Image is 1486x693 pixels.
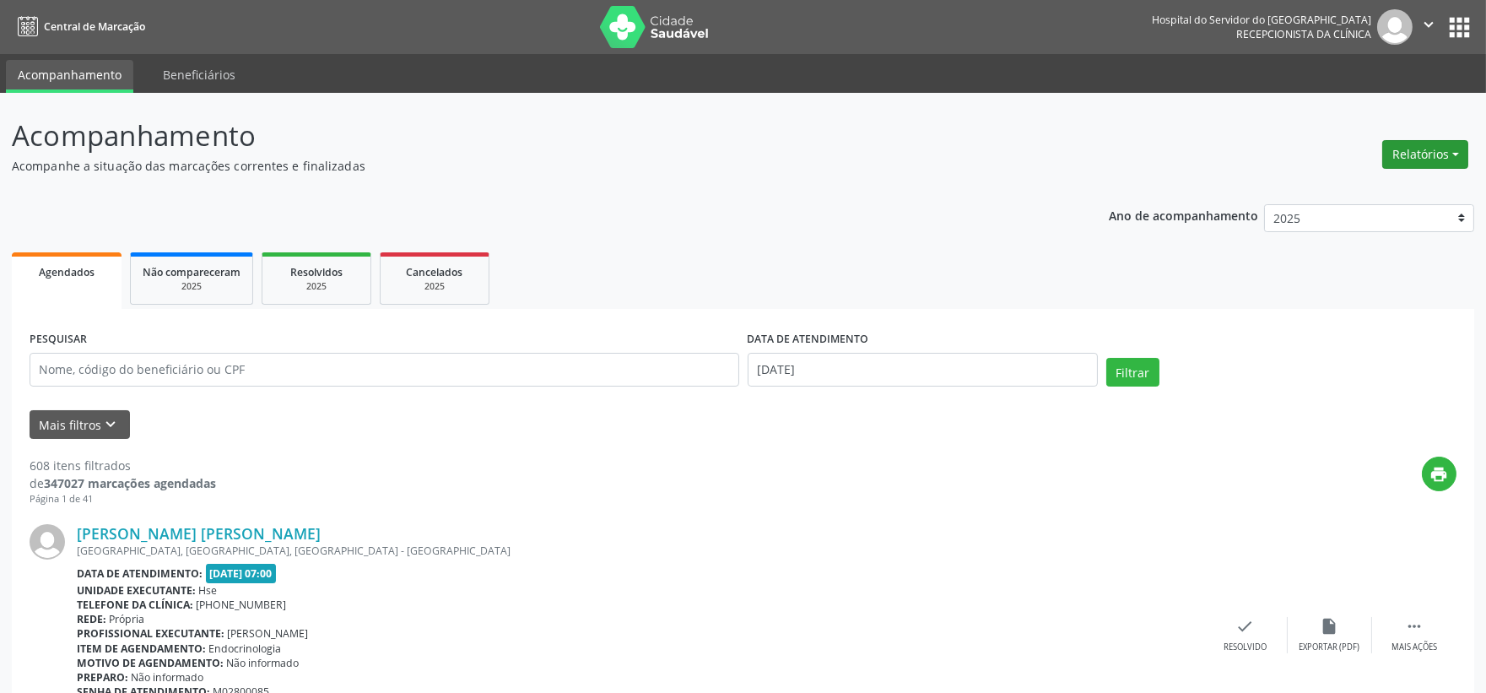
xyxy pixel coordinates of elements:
button: apps [1445,13,1474,42]
i: keyboard_arrow_down [102,415,121,434]
span: Hse [199,583,218,598]
i: check [1236,617,1255,636]
i: print [1430,465,1449,484]
i: insert_drive_file [1321,617,1339,636]
button: Relatórios [1382,140,1468,169]
span: [DATE] 07:00 [206,564,277,583]
b: Motivo de agendamento: [77,656,224,670]
span: Própria [110,612,145,626]
a: Beneficiários [151,60,247,89]
input: Nome, código do beneficiário ou CPF [30,353,739,387]
b: Item de agendamento: [77,642,206,656]
div: Hospital do Servidor do [GEOGRAPHIC_DATA] [1152,13,1371,27]
button: Filtrar [1106,358,1159,387]
i:  [1405,617,1424,636]
div: 2025 [143,280,240,293]
b: Preparo: [77,670,128,685]
a: [PERSON_NAME] [PERSON_NAME] [77,524,321,543]
span: Agendados [39,265,95,279]
span: Resolvidos [290,265,343,279]
span: Cancelados [407,265,463,279]
b: Profissional executante: [77,626,224,641]
b: Telefone da clínica: [77,598,193,612]
b: Unidade executante: [77,583,196,598]
input: Selecione um intervalo [748,353,1098,387]
span: Central de Marcação [44,19,145,34]
p: Ano de acompanhamento [1109,204,1258,225]
span: Não informado [132,670,204,685]
p: Acompanhe a situação das marcações correntes e finalizadas [12,157,1035,175]
div: 2025 [274,280,359,293]
div: 608 itens filtrados [30,457,216,474]
button:  [1413,9,1445,45]
span: Endocrinologia [209,642,282,656]
span: Recepcionista da clínica [1236,27,1371,41]
a: Central de Marcação [12,13,145,41]
img: img [1377,9,1413,45]
a: Acompanhamento [6,60,133,93]
label: PESQUISAR [30,327,87,353]
span: [PHONE_NUMBER] [197,598,287,612]
button: Mais filtroskeyboard_arrow_down [30,410,130,440]
div: Resolvido [1224,642,1267,653]
b: Rede: [77,612,106,626]
i:  [1419,15,1438,34]
div: Página 1 de 41 [30,492,216,506]
div: 2025 [392,280,477,293]
b: Data de atendimento: [77,566,203,581]
span: Não compareceram [143,265,240,279]
div: Mais ações [1391,642,1437,653]
label: DATA DE ATENDIMENTO [748,327,869,353]
span: Não informado [227,656,300,670]
span: [PERSON_NAME] [228,626,309,641]
div: de [30,474,216,492]
strong: 347027 marcações agendadas [44,475,216,491]
div: [GEOGRAPHIC_DATA], [GEOGRAPHIC_DATA], [GEOGRAPHIC_DATA] - [GEOGRAPHIC_DATA] [77,544,1203,558]
p: Acompanhamento [12,115,1035,157]
img: img [30,524,65,560]
button: print [1422,457,1456,491]
div: Exportar (PDF) [1300,642,1360,653]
